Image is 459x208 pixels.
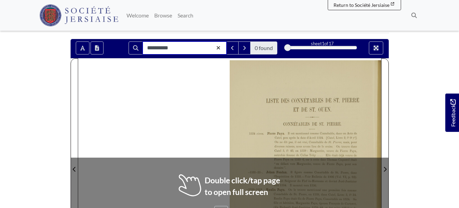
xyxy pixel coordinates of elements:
[255,44,273,52] span: 0 found
[322,41,324,46] span: 1
[152,9,175,22] a: Browse
[226,41,239,54] button: Previous Match
[288,40,357,47] div: sheet of 17
[143,41,227,54] input: Search for
[445,94,459,132] a: Would you like to provide feedback?
[175,9,196,22] a: Search
[238,41,251,54] button: Next Match
[369,41,383,54] button: Full screen mode
[90,41,104,54] button: Open transcription window
[334,2,389,8] span: Return to Société Jersiaise
[76,41,89,54] button: Toggle text selection (Alt+T)
[124,9,152,22] a: Welcome
[39,4,119,26] img: Société Jersiaise
[449,99,457,127] span: Feedback
[39,3,119,28] a: Société Jersiaise logo
[129,41,143,54] button: Search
